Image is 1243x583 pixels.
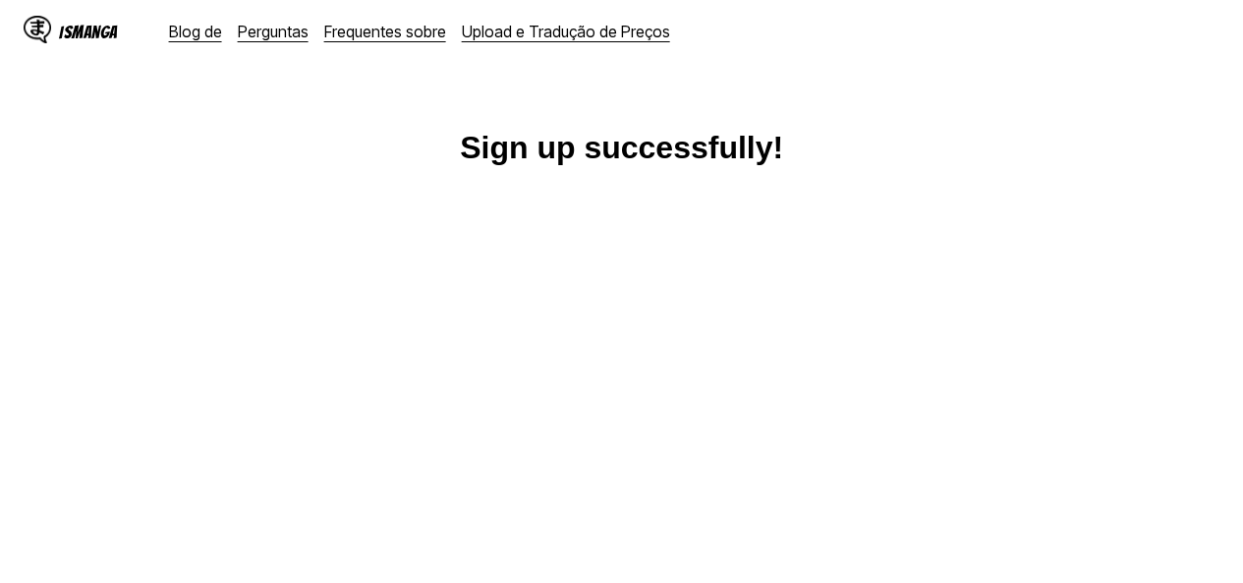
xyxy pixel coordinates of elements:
img: Logotipo IsManga [24,16,51,43]
a: Frequentes sobre [324,22,446,41]
a: Blog de [169,22,222,41]
h1: Sign up successfully! [460,130,783,166]
a: Logotipo IsMangaIsManga [24,16,153,47]
font: IsManga [59,23,118,41]
a: Perguntas [238,22,309,41]
a: Upload e Tradução de Preços [462,22,670,41]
